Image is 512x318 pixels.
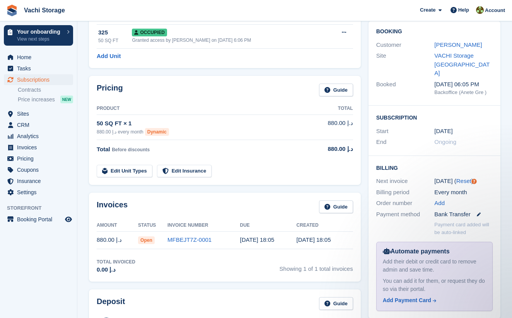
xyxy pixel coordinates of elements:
time: 2025-10-02 14:05:14 UTC [240,236,275,243]
a: Preview store [64,215,73,224]
h2: Pricing [97,84,123,96]
div: Booked [376,80,435,96]
th: Total [307,103,353,115]
div: 50 SQ FT [98,37,132,44]
h2: Booking [376,29,493,35]
a: menu [4,52,73,63]
time: 2025-09-30 21:00:00 UTC [434,127,452,136]
a: Guide [319,297,353,310]
div: End [376,138,435,147]
h2: Billing [376,164,493,171]
div: [DATE] 06:05 PM [434,80,493,89]
span: Before discounts [112,147,150,152]
div: Next invoice [376,177,435,186]
span: Sites [17,108,63,119]
span: Storefront [7,204,77,212]
div: Billing period [376,188,435,197]
a: MFBEJT7Z-0001 [167,236,212,243]
div: 880.00 د.إ every month [97,128,307,136]
div: Bank Transfer [434,210,493,219]
time: 2025-10-01 14:05:14 UTC [297,236,331,243]
div: Granted access by [PERSON_NAME] on [DATE] 6:06 PM [132,37,326,44]
h2: Invoices [97,200,128,213]
a: Price increases NEW [18,95,73,104]
div: Add their debit or credit card to remove admin and save time. [383,258,486,274]
span: Showing 1 of 1 total invoices [280,258,353,274]
div: 0.00 د.إ [97,265,135,274]
span: Occupied [132,29,167,36]
a: VACHI Storage [GEOGRAPHIC_DATA] [434,52,490,76]
a: menu [4,214,73,225]
a: Add [434,199,445,208]
a: menu [4,120,73,130]
div: Automate payments [383,247,486,256]
span: Analytics [17,131,63,142]
span: Coupons [17,164,63,175]
a: Add Unit [97,52,121,61]
div: Add Payment Card [383,296,431,304]
img: Anete Gre [476,6,484,14]
a: menu [4,131,73,142]
div: You can add it for them, or request they do so via their portal. [383,277,486,293]
a: menu [4,164,73,175]
th: Created [297,219,353,232]
span: Ongoing [434,138,456,145]
th: Invoice Number [167,219,240,232]
span: Tasks [17,63,63,74]
a: [PERSON_NAME] [434,41,482,48]
span: Invoices [17,142,63,153]
p: Your onboarding [17,29,63,34]
span: Insurance [17,176,63,186]
h2: Subscription [376,113,493,121]
a: Contracts [18,86,73,94]
span: Subscriptions [17,74,63,85]
a: menu [4,176,73,186]
div: 50 SQ FT × 1 [97,119,307,128]
span: CRM [17,120,63,130]
span: Open [138,236,155,244]
div: Total Invoiced [97,258,135,265]
span: Account [485,7,505,14]
div: Tooltip anchor [471,178,478,185]
div: Payment method [376,210,435,219]
p: Payment card added will be auto-linked [434,221,493,236]
img: stora-icon-8386f47178a22dfd0bd8f6a31ec36ba5ce8667c1dd55bd0f319d3a0aa187defe.svg [6,5,18,16]
span: Pricing [17,153,63,164]
div: NEW [60,96,73,103]
div: Dynamic [145,128,169,136]
th: Status [138,219,167,232]
a: menu [4,153,73,164]
a: menu [4,187,73,198]
a: menu [4,108,73,119]
a: Guide [319,84,353,96]
a: Edit Unit Types [97,165,152,178]
th: Product [97,103,307,115]
th: Amount [97,219,138,232]
a: menu [4,63,73,74]
a: menu [4,74,73,85]
span: Home [17,52,63,63]
a: Edit Insurance [157,165,212,178]
div: Customer [376,41,435,50]
div: Start [376,127,435,136]
th: Due [240,219,297,232]
span: Settings [17,187,63,198]
a: Guide [319,200,353,213]
p: View next steps [17,36,63,43]
h2: Deposit [97,297,125,310]
td: 880.00 د.إ [97,231,138,249]
div: 325 [98,28,132,37]
a: Add Payment Card [383,296,483,304]
span: Create [420,6,435,14]
div: Backoffice (Anete Gre ) [434,89,493,96]
td: 880.00 د.إ [307,115,353,140]
span: Total [97,146,110,152]
div: Site [376,51,435,78]
div: Every month [434,188,493,197]
div: Order number [376,199,435,208]
a: Vachi Storage [21,4,68,17]
span: Booking Portal [17,214,63,225]
div: 880.00 د.إ [307,145,353,154]
a: Your onboarding View next steps [4,25,73,46]
span: Help [458,6,469,14]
